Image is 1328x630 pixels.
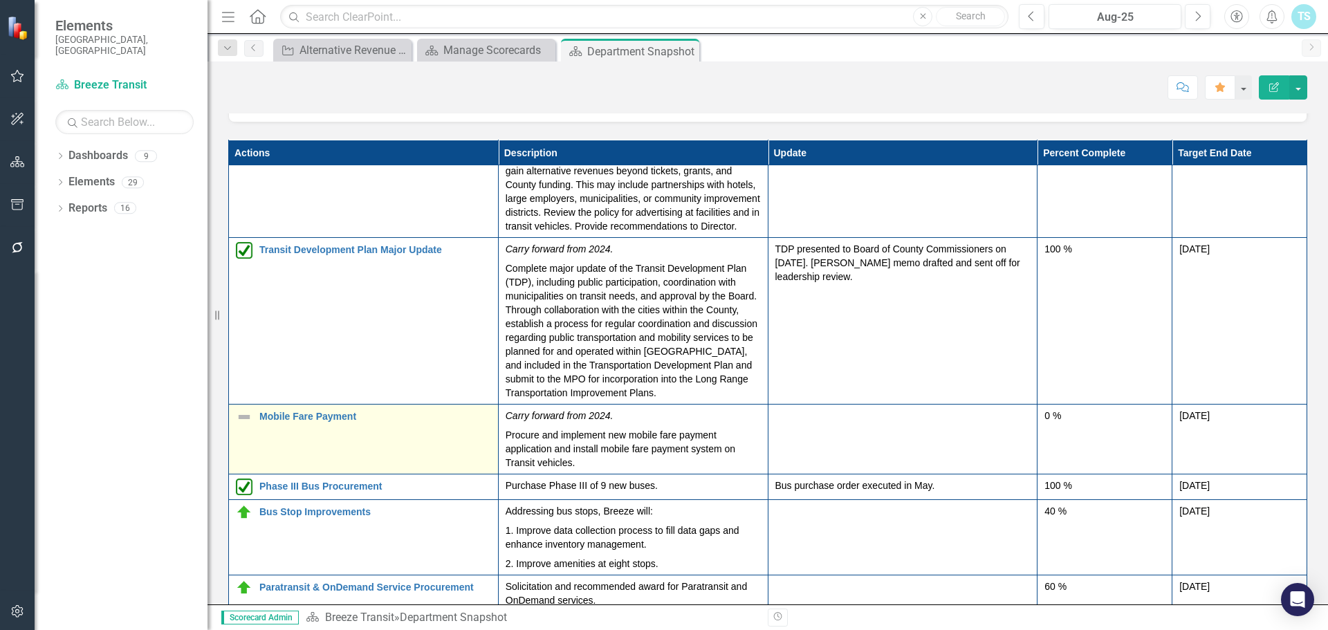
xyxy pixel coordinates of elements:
[768,575,1037,612] td: Double-Click to Edit
[498,474,768,500] td: Double-Click to Edit
[1172,500,1307,575] td: Double-Click to Edit
[68,174,115,190] a: Elements
[506,410,614,421] em: Carry forward from 2024.
[936,7,1005,26] button: Search
[229,146,499,238] td: Double-Click to Edit Right Click for Context Menu
[587,43,696,60] div: Department Snapshot
[1179,243,1210,254] span: [DATE]
[506,521,761,554] p: 1. Improve data collection process to fill data gaps and enhance inventory management.
[135,150,157,162] div: 9
[1044,504,1165,518] div: 40 %
[55,17,194,34] span: Elements
[1037,405,1172,474] td: Double-Click to Edit
[259,411,491,422] a: Mobile Fare Payment
[506,150,761,233] p: Investigate and develop a list of pathways for Breeze to gain alternative revenues beyond tickets...
[768,238,1037,405] td: Double-Click to Edit
[498,146,768,238] td: Double-Click to Edit
[236,580,252,596] img: On Target
[1037,146,1172,238] td: Double-Click to Edit
[229,474,499,500] td: Double-Click to Edit Right Click for Context Menu
[1172,405,1307,474] td: Double-Click to Edit
[299,41,408,59] div: Alternative Revenue Sources
[1172,238,1307,405] td: Double-Click to Edit
[506,504,761,521] p: Addressing bus stops, Breeze will:
[775,479,1031,492] p: Bus purchase order executed in May.
[768,146,1037,238] td: Double-Click to Edit
[7,15,31,39] img: ClearPoint Strategy
[1044,409,1165,423] div: 0 %
[498,500,768,575] td: Double-Click to Edit
[506,259,761,400] p: Complete major update of the Transit Development Plan (TDP), including public participation, coor...
[1037,575,1172,612] td: Double-Click to Edit
[1179,410,1210,421] span: [DATE]
[768,405,1037,474] td: Double-Click to Edit
[1044,580,1165,593] div: 60 %
[259,245,491,255] a: Transit Development Plan Major Update
[506,554,761,571] p: 2. Improve amenities at eight stops.
[1172,474,1307,500] td: Double-Click to Edit
[259,582,491,593] a: Paratransit & OnDemand Service Procurement
[1044,242,1165,256] div: 100 %
[498,575,768,612] td: Double-Click to Edit
[1049,4,1181,29] button: Aug-25
[236,504,252,521] img: On Target
[122,176,144,188] div: 29
[1037,474,1172,500] td: Double-Click to Edit
[55,77,194,93] a: Breeze Transit
[259,507,491,517] a: Bus Stop Improvements
[55,34,194,57] small: [GEOGRAPHIC_DATA], [GEOGRAPHIC_DATA]
[280,5,1008,29] input: Search ClearPoint...
[498,238,768,405] td: Double-Click to Edit
[443,41,552,59] div: Manage Scorecards
[1172,575,1307,612] td: Double-Click to Edit
[768,474,1037,500] td: Double-Click to Edit
[68,201,107,216] a: Reports
[498,405,768,474] td: Double-Click to Edit
[1179,506,1210,517] span: [DATE]
[221,611,299,624] span: Scorecard Admin
[306,610,757,626] div: »
[259,481,491,492] a: Phase III Bus Procurement
[1281,583,1314,616] div: Open Intercom Messenger
[236,242,252,259] img: Completed
[421,41,552,59] a: Manage Scorecards
[1291,4,1316,29] button: TS
[236,409,252,425] img: Not Defined
[956,10,986,21] span: Search
[768,500,1037,575] td: Double-Click to Edit
[506,580,761,607] p: Solicitation and recommended award for Paratransit and OnDemand services.
[506,243,614,254] em: Carry forward from 2024.
[1179,480,1210,491] span: [DATE]
[114,203,136,214] div: 16
[1053,9,1177,26] div: Aug-25
[506,425,761,470] p: Procure and implement new mobile fare payment application and install mobile fare payment system ...
[1179,581,1210,592] span: [DATE]
[229,500,499,575] td: Double-Click to Edit Right Click for Context Menu
[229,405,499,474] td: Double-Click to Edit Right Click for Context Menu
[325,611,394,624] a: Breeze Transit
[1044,479,1165,492] div: 100 %
[229,238,499,405] td: Double-Click to Edit Right Click for Context Menu
[400,611,507,624] div: Department Snapshot
[775,242,1031,284] p: TDP presented to Board of County Commissioners on [DATE]. [PERSON_NAME] memo drafted and sent off...
[229,575,499,612] td: Double-Click to Edit Right Click for Context Menu
[506,479,761,492] p: Purchase Phase III of 9 new buses.
[1037,500,1172,575] td: Double-Click to Edit
[1037,238,1172,405] td: Double-Click to Edit
[277,41,408,59] a: Alternative Revenue Sources
[55,110,194,134] input: Search Below...
[1172,146,1307,238] td: Double-Click to Edit
[236,479,252,495] img: Completed
[68,148,128,164] a: Dashboards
